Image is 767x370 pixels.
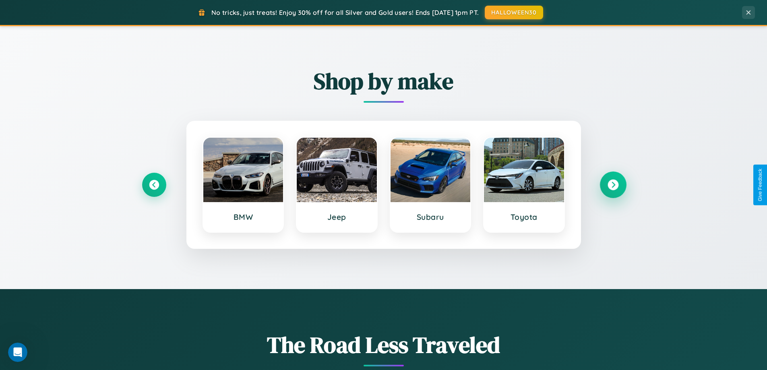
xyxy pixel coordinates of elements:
h3: Subaru [399,212,463,222]
h3: Jeep [305,212,369,222]
button: HALLOWEEN30 [485,6,543,19]
h2: Shop by make [142,66,625,97]
iframe: Intercom live chat [8,343,27,362]
h3: BMW [211,212,275,222]
div: Give Feedback [757,169,763,201]
span: No tricks, just treats! Enjoy 30% off for all Silver and Gold users! Ends [DATE] 1pm PT. [211,8,479,17]
h3: Toyota [492,212,556,222]
h1: The Road Less Traveled [142,329,625,360]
